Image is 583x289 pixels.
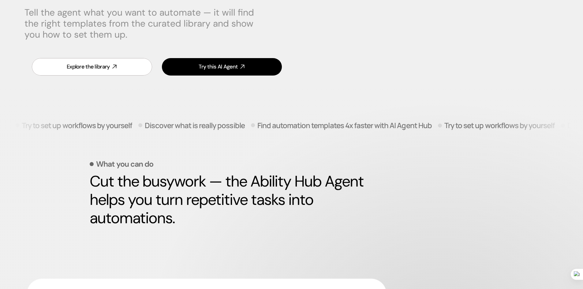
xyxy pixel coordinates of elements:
p: Discover what is really possible [142,121,241,129]
p: Find automation templates 4x faster with AI Agent Hub [254,121,428,129]
p: Try to set up workflows by yourself [441,121,551,129]
a: Explore the library [32,58,152,76]
a: Try this AI Agent [162,58,282,76]
div: Try this AI Agent [199,63,237,71]
p: Try to set up workflows by yourself [18,121,129,129]
div: Explore the library [67,63,110,71]
p: Tell the agent what you want to automate — it will find the right templates from the curated libr... [24,7,257,40]
p: What you can do [96,160,153,168]
h2: Cut the busywork — the Ability Hub Agent helps you turn repetitive tasks into automations. [90,172,380,227]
